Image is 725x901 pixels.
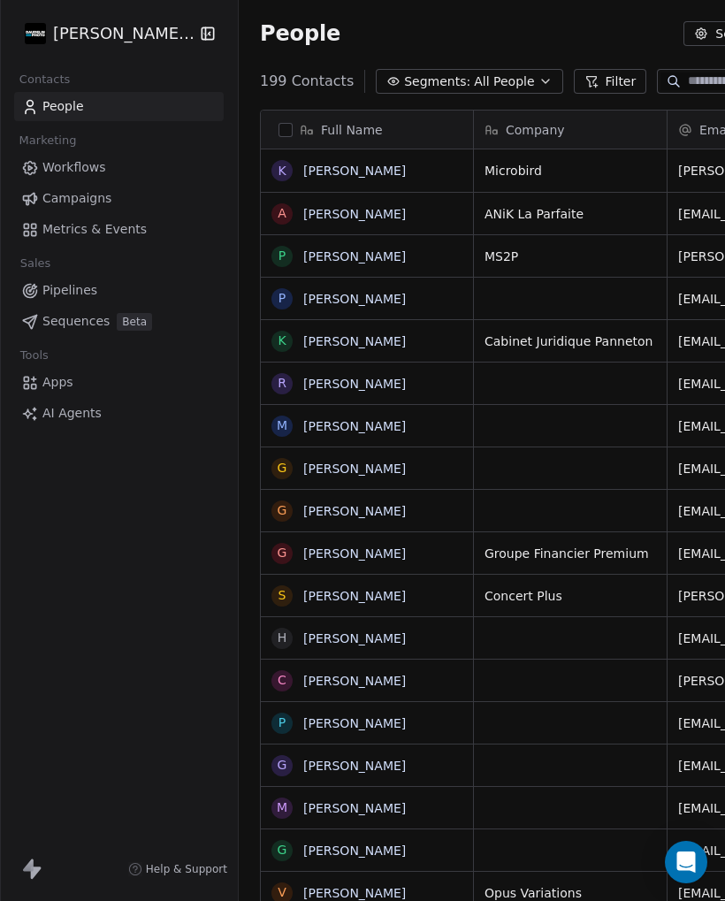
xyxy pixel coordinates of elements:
[146,862,227,876] span: Help & Support
[278,374,286,393] div: R
[303,546,406,561] a: [PERSON_NAME]
[279,247,286,265] div: P
[128,862,227,876] a: Help & Support
[278,671,286,690] div: C
[42,189,111,208] span: Campaigns
[303,164,406,178] a: [PERSON_NAME]
[278,501,287,520] div: G
[303,292,406,306] a: [PERSON_NAME]
[485,587,656,605] span: Concert Plus
[404,73,470,91] span: Segments:
[474,73,534,91] span: All People
[303,631,406,645] a: [PERSON_NAME]
[12,342,56,369] span: Tools
[485,162,656,179] span: Microbird
[42,281,97,300] span: Pipelines
[485,205,656,223] span: ANiK La Parfaite
[303,886,406,900] a: [PERSON_NAME]
[303,801,406,815] a: [PERSON_NAME]
[278,756,287,775] div: G
[278,204,286,223] div: A
[14,215,224,244] a: Metrics & Events
[277,416,287,435] div: M
[14,92,224,121] a: People
[42,158,106,177] span: Workflows
[14,307,224,336] a: SequencesBeta
[321,121,383,139] span: Full Name
[260,71,354,92] span: 199 Contacts
[14,184,224,213] a: Campaigns
[14,153,224,182] a: Workflows
[303,377,406,391] a: [PERSON_NAME]
[277,798,287,817] div: M
[303,504,406,518] a: [PERSON_NAME]
[303,759,406,773] a: [PERSON_NAME]
[303,674,406,688] a: [PERSON_NAME]
[303,334,406,348] a: [PERSON_NAME]
[279,289,286,308] div: P
[665,841,707,883] div: Open Intercom Messenger
[14,368,224,397] a: Apps
[278,162,286,180] div: K
[303,844,406,858] a: [PERSON_NAME]
[42,97,84,116] span: People
[303,716,406,730] a: [PERSON_NAME]
[278,544,287,562] div: G
[42,404,102,423] span: AI Agents
[474,111,667,149] div: Company
[279,586,286,605] div: S
[279,714,286,732] div: P
[303,249,406,263] a: [PERSON_NAME]
[42,220,147,239] span: Metrics & Events
[11,66,78,93] span: Contacts
[485,248,656,265] span: MS2P
[14,276,224,305] a: Pipelines
[117,313,152,331] span: Beta
[303,589,406,603] a: [PERSON_NAME]
[53,22,196,45] span: [PERSON_NAME] Photo
[506,121,565,139] span: Company
[303,462,406,476] a: [PERSON_NAME]
[485,545,656,562] span: Groupe Financier Premium
[303,419,406,433] a: [PERSON_NAME]
[12,250,58,277] span: Sales
[303,207,406,221] a: [PERSON_NAME]
[25,23,46,44] img: Daudelin%20Photo%20Logo%20White%202025%20Square.png
[278,841,287,859] div: G
[14,399,224,428] a: AI Agents
[278,332,286,350] div: K
[574,69,647,94] button: Filter
[485,332,656,350] span: Cabinet Juridique Panneton
[42,373,73,392] span: Apps
[278,629,287,647] div: H
[42,312,110,331] span: Sequences
[278,459,287,477] div: G
[21,19,188,49] button: [PERSON_NAME] Photo
[261,111,473,149] div: Full Name
[11,127,84,154] span: Marketing
[260,20,340,47] span: People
